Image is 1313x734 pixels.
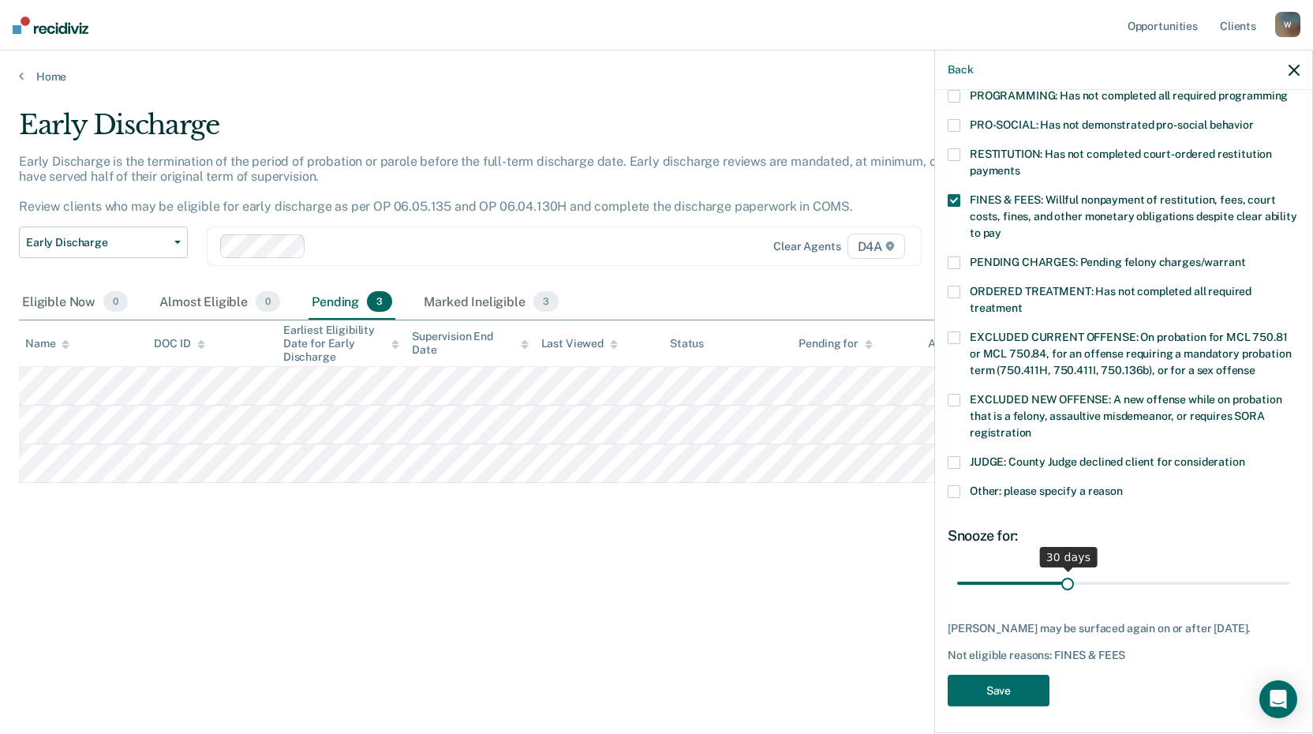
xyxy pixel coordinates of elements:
div: Open Intercom Messenger [1259,680,1297,718]
div: 30 days [1040,547,1098,567]
a: Home [19,69,1294,84]
span: Other: please specify a reason [970,485,1123,497]
div: Name [25,337,69,350]
div: [PERSON_NAME] may be surfaced again on or after [DATE]. [948,622,1300,635]
div: Not eligible reasons: FINES & FEES [948,649,1300,662]
span: ORDERED TREATMENT: Has not completed all required treatment [970,285,1251,314]
span: 0 [103,291,128,312]
div: Status [670,337,704,350]
span: JUDGE: County Judge declined client for consideration [970,455,1245,468]
div: Snooze for: [948,527,1300,545]
img: Recidiviz [13,17,88,34]
button: Back [948,63,973,77]
span: PRO-SOCIAL: Has not demonstrated pro-social behavior [970,118,1254,131]
div: Eligible Now [19,285,131,320]
div: Clear agents [773,240,840,253]
div: Pending for [799,337,872,350]
span: 0 [256,291,280,312]
span: 3 [533,291,559,312]
span: Early Discharge [26,236,168,249]
span: PROGRAMMING: Has not completed all required programming [970,89,1288,102]
div: Marked Ineligible [421,285,562,320]
span: EXCLUDED CURRENT OFFENSE: On probation for MCL 750.81 or MCL 750.84, for an offense requiring a m... [970,331,1291,376]
div: DOC ID [154,337,204,350]
div: Earliest Eligibility Date for Early Discharge [283,324,399,363]
span: PENDING CHARGES: Pending felony charges/warrant [970,256,1245,268]
span: RESTITUTION: Has not completed court-ordered restitution payments [970,148,1272,177]
div: Assigned to [928,337,1002,350]
div: Early Discharge [19,109,1004,154]
button: Save [948,675,1049,707]
div: Pending [309,285,395,320]
div: Almost Eligible [156,285,283,320]
div: Supervision End Date [412,330,528,357]
div: W [1275,12,1300,37]
div: Last Viewed [541,337,618,350]
span: EXCLUDED NEW OFFENSE: A new offense while on probation that is a felony, assaultive misdemeanor, ... [970,393,1281,439]
span: 3 [367,291,392,312]
span: D4A [847,234,905,259]
span: FINES & FEES: Willful nonpayment of restitution, fees, court costs, fines, and other monetary obl... [970,193,1297,239]
p: Early Discharge is the termination of the period of probation or parole before the full-term disc... [19,154,999,215]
